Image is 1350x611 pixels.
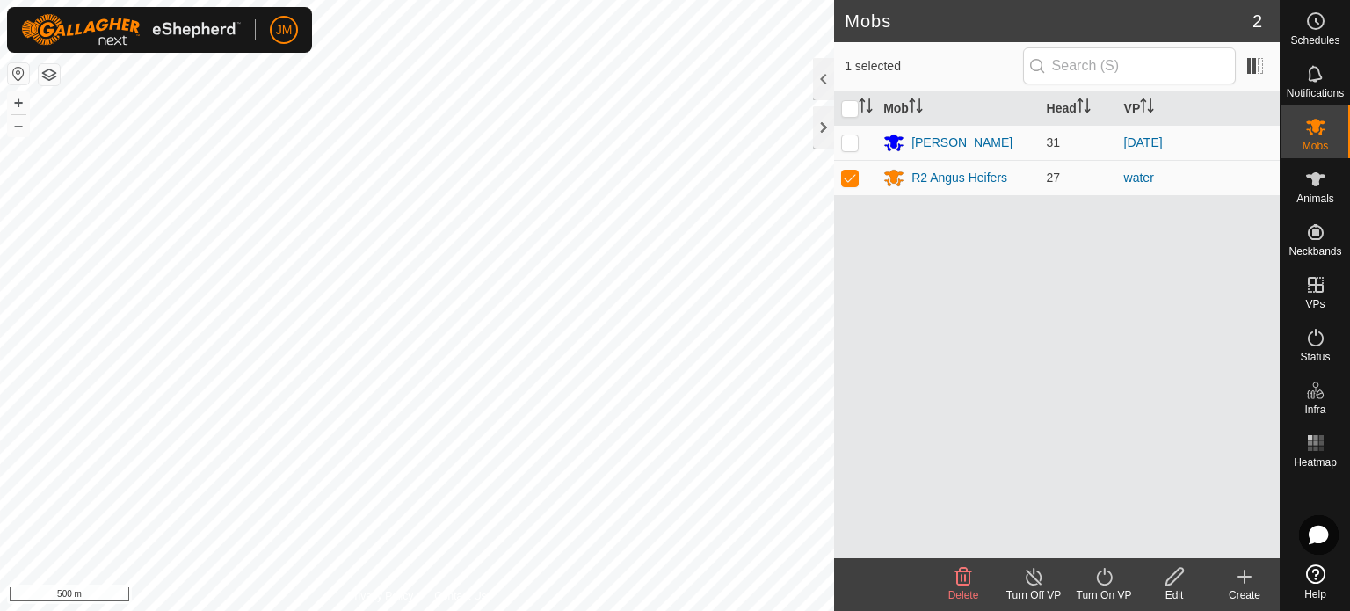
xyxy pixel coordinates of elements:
[1281,557,1350,607] a: Help
[8,115,29,136] button: –
[859,101,873,115] p-sorticon: Activate to sort
[21,14,241,46] img: Gallagher Logo
[1140,101,1154,115] p-sorticon: Activate to sort
[8,92,29,113] button: +
[1117,91,1280,126] th: VP
[909,101,923,115] p-sorticon: Activate to sort
[911,134,1012,152] div: [PERSON_NAME]
[1305,299,1325,309] span: VPs
[1047,135,1061,149] span: 31
[1296,193,1334,204] span: Animals
[1300,352,1330,362] span: Status
[1077,101,1091,115] p-sorticon: Activate to sort
[434,588,486,604] a: Contact Us
[39,64,60,85] button: Map Layers
[1124,171,1154,185] a: water
[1040,91,1117,126] th: Head
[348,588,414,604] a: Privacy Policy
[948,589,979,601] span: Delete
[1288,246,1341,257] span: Neckbands
[1209,587,1280,603] div: Create
[1124,135,1163,149] a: [DATE]
[911,169,1007,187] div: R2 Angus Heifers
[1047,171,1061,185] span: 27
[276,21,293,40] span: JM
[845,11,1252,32] h2: Mobs
[1252,8,1262,34] span: 2
[1303,141,1328,151] span: Mobs
[1304,589,1326,600] span: Help
[1023,47,1236,84] input: Search (S)
[1294,457,1337,468] span: Heatmap
[998,587,1069,603] div: Turn Off VP
[1290,35,1339,46] span: Schedules
[845,57,1022,76] span: 1 selected
[1139,587,1209,603] div: Edit
[1069,587,1139,603] div: Turn On VP
[876,91,1039,126] th: Mob
[8,63,29,84] button: Reset Map
[1304,404,1325,415] span: Infra
[1287,88,1344,98] span: Notifications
